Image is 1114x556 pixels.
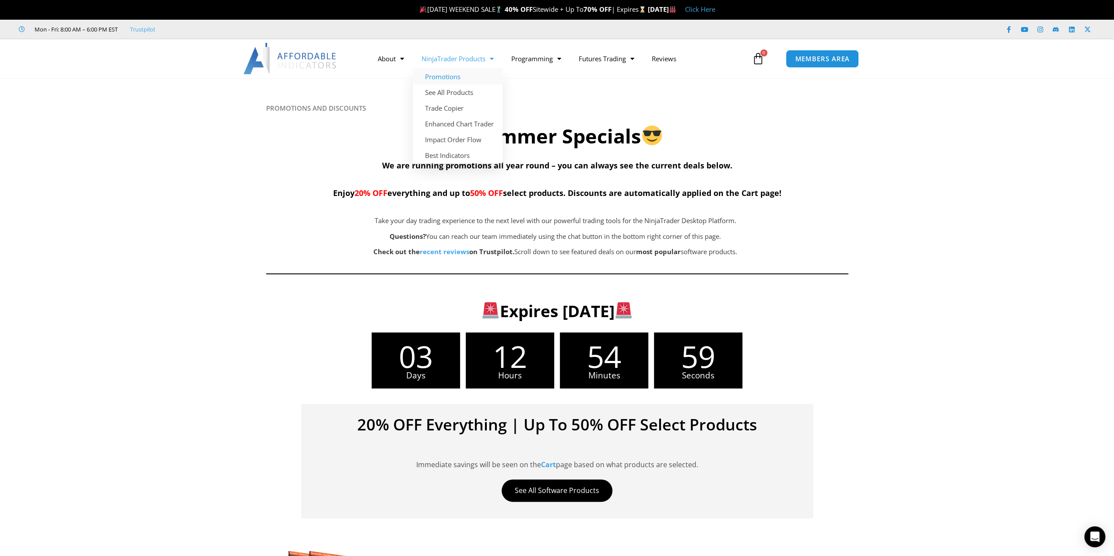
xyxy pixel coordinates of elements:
[413,69,503,84] a: Promotions
[648,5,676,14] strong: [DATE]
[372,371,460,380] span: Days
[560,341,648,371] span: 54
[639,6,646,13] img: ⌛
[760,49,767,56] span: 0
[786,50,859,68] a: MEMBERS AREA
[130,24,155,35] a: Trustpilot
[496,6,502,13] img: 🏌️‍♂️
[413,84,503,100] a: See All Products
[739,46,777,71] a: 0
[636,247,681,256] b: most popular
[369,49,750,69] nav: Menu
[413,132,503,147] a: Impact Order Flow
[413,100,503,116] a: Trade Copier
[654,341,742,371] span: 59
[310,231,801,243] p: You can reach our team immediately using the chat button in the bottom right corner of this page.
[413,116,503,132] a: Enhanced Chart Trader
[369,49,413,69] a: About
[280,301,834,322] h3: Expires [DATE]
[32,24,118,35] span: Mon - Fri: 8:00 AM – 6:00 PM EST
[266,123,848,149] h2: Summer Specials
[541,460,556,469] a: Cart
[413,147,503,163] a: Best Indicators
[685,5,715,14] a: Click Here
[314,459,800,471] p: Immediate savings will be seen on the page based on what products are selected.
[502,479,612,502] a: See All Software Products
[390,232,426,241] strong: Questions?
[615,302,632,318] img: 🚨
[643,49,685,69] a: Reviews
[466,371,554,380] span: Hours
[372,341,460,371] span: 03
[669,6,676,13] img: 🏭
[373,247,514,256] strong: Check out the on Trustpilot.
[642,126,662,145] img: 😎
[314,417,800,433] h4: 20% OFF Everything | Up To 50% OFF Select Products
[583,5,611,14] strong: 70% OFF
[374,216,736,225] span: Take your day trading experience to the next level with our powerful trading tools for the NinjaT...
[333,188,781,198] span: Enjoy everything and up to select products. Discounts are automatically applied on the Cart page!
[418,5,647,14] span: [DATE] WEEKEND SALE Sitewide + Up To | Expires
[795,56,850,62] span: MEMBERS AREA
[243,43,337,74] img: LogoAI | Affordable Indicators – NinjaTrader
[420,247,469,256] a: recent reviews
[310,246,801,258] p: Scroll down to see featured deals on our software products.
[470,188,503,198] span: 50% OFF
[413,69,503,163] ul: NinjaTrader Products
[505,5,533,14] strong: 40% OFF
[654,371,742,380] span: Seconds
[482,302,499,318] img: 🚨
[503,49,570,69] a: Programming
[466,341,554,371] span: 12
[560,371,648,380] span: Minutes
[1084,526,1105,547] div: Open Intercom Messenger
[413,49,503,69] a: NinjaTrader Products
[382,160,732,171] span: We are running promotions all year round – you can always see the current deals below.
[266,104,848,112] h6: PROMOTIONS AND DISCOUNTS
[420,6,426,13] img: 🎉
[355,188,387,198] span: 20% OFF
[570,49,643,69] a: Futures Trading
